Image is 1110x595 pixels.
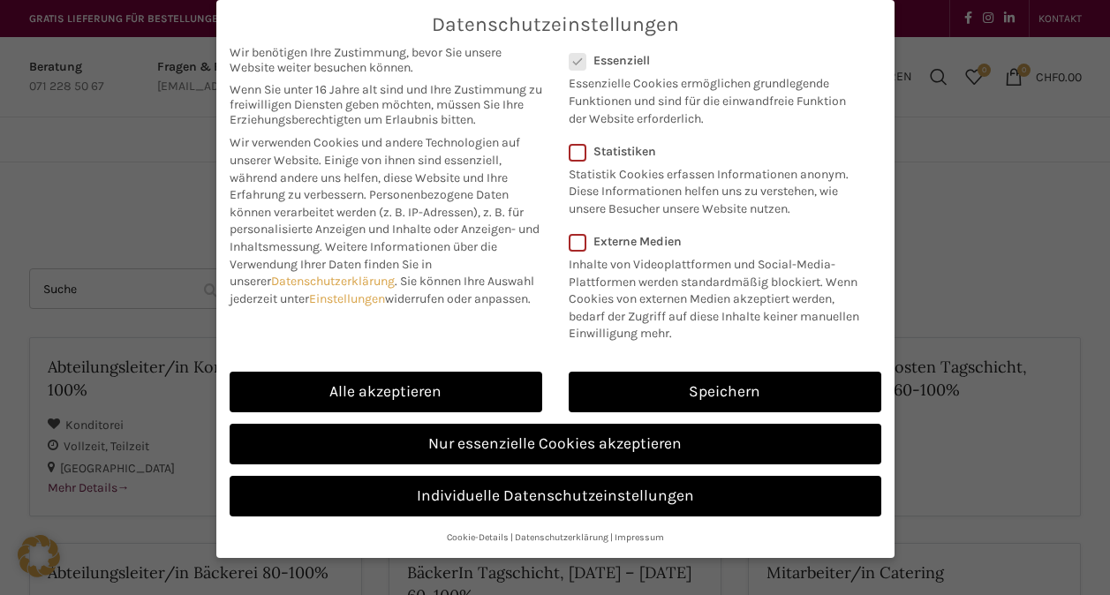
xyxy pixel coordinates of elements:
a: Datenschutzerklärung [271,274,395,289]
a: Einstellungen [309,291,385,306]
span: Sie können Ihre Auswahl jederzeit unter widerrufen oder anpassen. [230,274,534,306]
span: Wir verwenden Cookies und andere Technologien auf unserer Website. Einige von ihnen sind essenzie... [230,135,520,202]
p: Inhalte von Videoplattformen und Social-Media-Plattformen werden standardmäßig blockiert. Wenn Co... [569,249,870,343]
span: Weitere Informationen über die Verwendung Ihrer Daten finden Sie in unserer . [230,239,497,289]
label: Externe Medien [569,234,870,249]
p: Statistik Cookies erfassen Informationen anonym. Diese Informationen helfen uns zu verstehen, wie... [569,159,858,218]
a: Cookie-Details [447,531,509,543]
a: Speichern [569,372,881,412]
label: Statistiken [569,144,858,159]
a: Nur essenzielle Cookies akzeptieren [230,424,881,464]
span: Personenbezogene Daten können verarbeitet werden (z. B. IP-Adressen), z. B. für personalisierte A... [230,187,540,254]
span: Wenn Sie unter 16 Jahre alt sind und Ihre Zustimmung zu freiwilligen Diensten geben möchten, müss... [230,82,542,127]
label: Essenziell [569,53,858,68]
span: Datenschutzeinstellungen [432,13,679,36]
a: Individuelle Datenschutzeinstellungen [230,476,881,516]
p: Essenzielle Cookies ermöglichen grundlegende Funktionen und sind für die einwandfreie Funktion de... [569,68,858,127]
a: Datenschutzerklärung [515,531,608,543]
a: Impressum [615,531,664,543]
span: Wir benötigen Ihre Zustimmung, bevor Sie unsere Website weiter besuchen können. [230,45,542,75]
a: Alle akzeptieren [230,372,542,412]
